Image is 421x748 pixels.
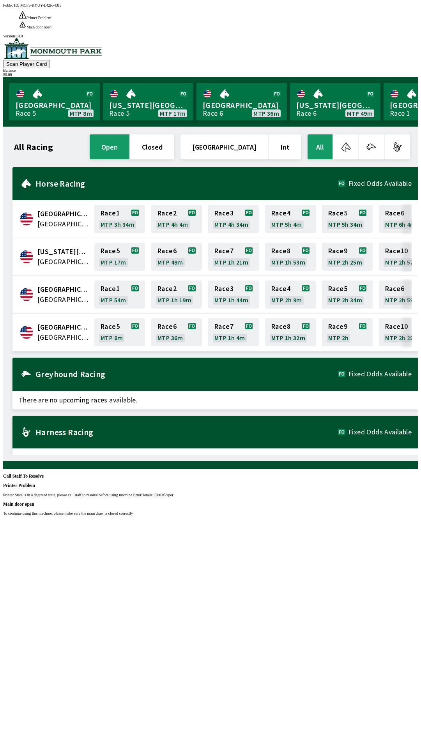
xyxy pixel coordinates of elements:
a: Race4MTP 5h 4m [265,205,316,233]
div: Balance [3,68,418,72]
a: [US_STATE][GEOGRAPHIC_DATA]Race 6MTP 49m [290,83,380,120]
h1: All Racing [14,144,53,150]
span: Monmouth Park [37,322,90,332]
span: MTP 5h 34m [328,221,362,228]
span: Delaware Park [37,247,90,257]
span: MTP 1h 32m [271,335,305,341]
button: open [90,134,129,159]
div: Race 1 [390,110,410,116]
span: MTP 6h 4m [385,221,416,228]
span: [US_STATE][GEOGRAPHIC_DATA] [296,100,374,110]
span: Main door open [27,25,51,29]
a: Race1MTP 54m [94,280,145,309]
span: United States [37,332,90,342]
span: Race 7 [214,248,233,254]
span: MTP 2h 25m [328,259,362,265]
p: Printer State is in a degrated state, please call staff to resolve before using machine ErrorDeta... [3,493,418,497]
a: Race5MTP 17m [94,243,145,271]
span: Canterbury Park [37,209,90,219]
span: MTP 5h 4m [271,221,302,228]
span: MTP 2h 28m [385,335,419,341]
a: Race8MTP 1h 32m [265,318,316,346]
span: MTP 4h 34m [214,221,248,228]
a: Race9MTP 2h 25m [322,243,373,271]
span: Race 1 [101,210,120,216]
span: [US_STATE][GEOGRAPHIC_DATA] [109,100,187,110]
div: Version 1.4.0 [3,34,418,38]
span: MTP 17m [160,110,186,116]
a: Race4MTP 2h 9m [265,280,316,309]
a: Race6MTP 36m [151,318,202,346]
button: Scan Player Card [3,60,50,68]
span: MTP 1h 53m [271,259,305,265]
button: closed [130,134,174,159]
span: MTP 2h 34m [328,297,362,303]
span: Fairmount Park [37,284,90,295]
a: Race7MTP 1h 4m [208,318,259,346]
span: Race 1 [101,286,120,292]
span: Race 10 [385,248,408,254]
span: United States [37,219,90,229]
span: There are no upcoming races available. [12,448,418,467]
span: MTP 4h 4m [157,221,188,228]
a: Race7MTP 1h 21m [208,243,259,271]
h3: Printer Problem [3,483,418,488]
p: To continue using this machine, please make sure the main draw is closed correctly [3,511,418,515]
span: MTP 2h [328,335,348,341]
h3: Call Staff To Resolve [3,474,418,479]
span: Race 3 [214,210,233,216]
span: MTP 2h 57m [385,259,419,265]
span: Fixed Odds Available [348,429,412,435]
span: Race 3 [214,286,233,292]
a: Race5MTP 2h 34m [322,280,373,309]
span: Race 6 [385,286,404,292]
span: Race 4 [271,210,290,216]
div: $ 0.00 [3,72,418,77]
a: Race3MTP 1h 44m [208,280,259,309]
span: MTP 1h 4m [214,335,245,341]
span: MTP 36m [253,110,279,116]
a: Race9MTP 2h [322,318,373,346]
span: United States [37,257,90,267]
span: Race 5 [101,248,120,254]
span: Race 2 [157,210,177,216]
span: Race 10 [385,323,408,330]
span: Race 4 [271,286,290,292]
a: Race5MTP 5h 34m [322,205,373,233]
span: MTP 1h 19m [157,297,191,303]
span: Race 6 [157,248,177,254]
a: Race5MTP 8m [94,318,145,346]
a: Race8MTP 1h 53m [265,243,316,271]
a: Race2MTP 4h 4m [151,205,202,233]
a: Race1MTP 3h 34m [94,205,145,233]
span: MTP 1h 44m [214,297,248,303]
a: Race2MTP 1h 19m [151,280,202,309]
img: venue logo [3,38,102,59]
span: MTP 1h 21m [214,259,248,265]
a: Race3MTP 4h 34m [208,205,259,233]
span: Race 5 [328,210,347,216]
div: Race 5 [16,110,36,116]
h2: Horse Racing [35,180,338,187]
div: Race 6 [203,110,223,116]
div: Public ID: [3,3,418,7]
span: [GEOGRAPHIC_DATA] [203,100,281,110]
span: MTP 36m [157,335,183,341]
span: Race 6 [385,210,404,216]
span: There are no upcoming races available. [12,391,418,409]
a: [GEOGRAPHIC_DATA]Race 6MTP 36m [196,83,287,120]
a: [US_STATE][GEOGRAPHIC_DATA]Race 5MTP 17m [103,83,193,120]
span: Race 6 [157,323,177,330]
span: MTP 8m [70,110,92,116]
a: Race6MTP 49m [151,243,202,271]
span: MTP 2h 59m [385,297,419,303]
span: Fixed Odds Available [348,371,412,377]
button: [GEOGRAPHIC_DATA] [180,134,268,159]
span: United States [37,295,90,305]
span: Race 5 [101,323,120,330]
span: [GEOGRAPHIC_DATA] [16,100,94,110]
div: Race 5 [109,110,129,116]
h3: Main door open [3,502,418,507]
span: MTP 49m [157,259,183,265]
span: MTP 54m [101,297,126,303]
